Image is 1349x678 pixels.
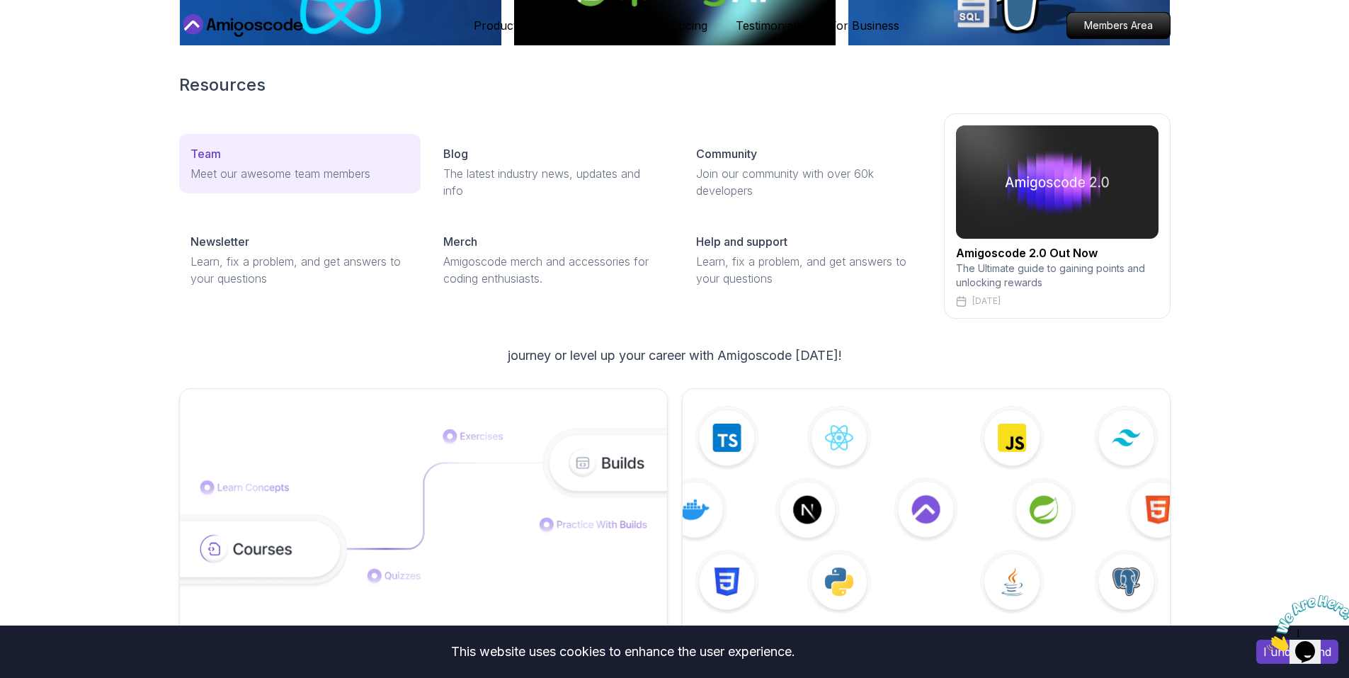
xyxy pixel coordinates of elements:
p: Blog [443,145,468,162]
p: Merch [443,233,477,250]
p: Learn, fix a problem, and get answers to your questions [696,253,915,287]
img: amigoscode 2.0 [956,125,1159,239]
a: Help and supportLearn, fix a problem, and get answers to your questions [685,222,926,298]
p: The Ultimate guide to gaining points and unlocking rewards [956,261,1159,290]
a: CommunityJoin our community with over 60k developers [685,134,926,210]
a: Members Area [1066,12,1171,39]
a: Pricing [671,17,707,34]
p: Team [190,145,221,162]
p: Resources [568,17,625,34]
button: Resources [568,17,642,45]
button: Accept cookies [1256,640,1338,664]
div: This website uses cookies to enhance the user experience. [11,636,1235,667]
img: features img [180,428,667,592]
iframe: chat widget [1261,589,1349,657]
p: Join our community with over 60k developers [696,165,915,199]
img: features img [683,406,1170,614]
h2: Amigoscode 2.0 Out Now [956,244,1159,261]
a: TeamMeet our awesome team members [179,134,421,193]
a: MerchAmigoscode merch and accessories for coding enthusiasts. [432,222,673,298]
a: For Business [830,17,899,34]
p: Learn, fix a problem, and get answers to your questions [190,253,409,287]
h2: Resources [179,74,1171,96]
a: amigoscode 2.0Amigoscode 2.0 Out NowThe Ultimate guide to gaining points and unlocking rewards[DATE] [944,113,1171,319]
p: Meet our awesome team members [190,165,409,182]
p: Products [474,17,523,34]
p: Help and support [696,233,787,250]
p: The latest industry news, updates and info [443,165,662,199]
img: Chat attention grabber [6,6,93,62]
p: Newsletter [190,233,249,250]
a: BlogThe latest industry news, updates and info [432,134,673,210]
a: NewsletterLearn, fix a problem, and get answers to your questions [179,222,421,298]
p: Members Area [1067,13,1170,38]
p: Community [696,145,757,162]
span: 1 [6,6,11,18]
p: Amigoscode merch and accessories for coding enthusiasts. [443,253,662,287]
button: Products [474,17,540,45]
a: Testimonials [736,17,802,34]
p: [DATE] [972,295,1001,307]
